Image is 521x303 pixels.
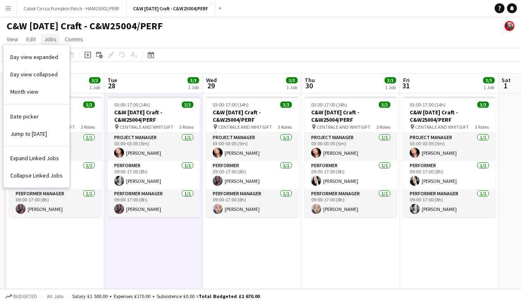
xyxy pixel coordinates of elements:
h1: C&W [DATE] Craft - C&W25004/PERF [7,20,163,32]
span: Fri [403,76,410,84]
h3: C&W [DATE] Craft - C&W25004/PERF [403,109,495,123]
app-card-role: Project Manager1/103:00-03:05 (5m)[PERSON_NAME] [403,133,495,161]
span: View [7,36,18,43]
span: 28 [106,81,117,90]
app-card-role: Project Manager1/103:00-03:05 (5m)[PERSON_NAME] [305,133,397,161]
span: Tue [108,76,117,84]
span: 3 Roles [376,124,390,130]
span: 03:00-17:00 (14h) [410,102,446,108]
span: 30 [303,81,315,90]
app-card-role: Performer Manager1/109:00-17:00 (8h)[PERSON_NAME] [108,189,200,217]
app-user-avatar: Project Manager [505,21,514,31]
a: Edit [23,34,39,45]
button: C&W [DATE] Craft - C&W25004/PERF [127,0,215,17]
app-card-role: Performer1/109:00-17:00 (8h)[PERSON_NAME] [403,161,495,189]
a: Comms [61,34,87,45]
span: Edit [26,36,36,43]
span: 3/3 [280,102,292,108]
a: Month view [4,83,69,100]
button: Cabot Circus Pumpkin Patch - HAM25002/PERF [17,0,127,17]
app-card-role: Performer Manager1/109:00-17:00 (8h)[PERSON_NAME] [305,189,397,217]
span: Total Budgeted £1 670.00 [199,293,260,299]
app-job-card: 03:00-17:00 (14h)3/3C&W [DATE] Craft - C&W25004/PERF CENTRALE AND WHITGIFT3 RolesProject Manager1... [403,97,495,217]
span: 3 Roles [179,124,193,130]
app-job-card: 03:00-17:00 (14h)3/3C&W [DATE] Craft - C&W25004/PERF CENTRALE AND WHITGIFT3 RolesProject Manager1... [108,97,200,217]
span: Date picker [10,113,39,120]
span: Thu [305,76,315,84]
span: Day view expanded [10,53,58,61]
span: 03:00-17:00 (14h) [114,102,150,108]
app-card-role: Performer Manager1/109:00-17:00 (8h)[PERSON_NAME] [9,189,101,217]
span: 3/3 [385,77,396,83]
button: Budgeted [4,292,38,301]
span: 3/3 [477,102,489,108]
a: View [3,34,21,45]
span: CENTRALE AND WHITGIFT [120,124,174,130]
app-card-role: Performer1/109:00-17:00 (8h)[PERSON_NAME] [108,161,200,189]
span: Collapse Linked Jobs [10,172,63,179]
app-card-role: Performer1/109:00-17:00 (8h)[PERSON_NAME] [206,161,298,189]
span: 3/3 [483,77,495,83]
div: 1 Job [483,84,494,90]
a: Day view collapsed [4,66,69,83]
div: Salary £1 500.00 + Expenses £170.00 + Subsistence £0.00 = [72,293,260,299]
h3: C&W [DATE] Craft - C&W25004/PERF [108,109,200,123]
span: 3 Roles [475,124,489,130]
span: 29 [205,81,217,90]
app-card-role: Performer Manager1/109:00-17:00 (8h)[PERSON_NAME] [206,189,298,217]
a: Jobs [41,34,60,45]
span: 3/3 [182,102,193,108]
app-job-card: 03:00-17:00 (14h)3/3C&W [DATE] Craft - C&W25004/PERF CENTRALE AND WHITGIFT3 RolesProject Manager1... [206,97,298,217]
app-card-role: Project Manager1/103:00-03:05 (5m)[PERSON_NAME] [108,133,200,161]
h3: C&W [DATE] Craft - C&W25004/PERF [206,109,298,123]
span: 3/3 [379,102,390,108]
span: 03:00-17:00 (14h) [311,102,347,108]
span: 31 [402,81,410,90]
span: Jump to [DATE] [10,130,47,137]
div: 1 Job [286,84,297,90]
span: Sat [502,76,511,84]
h3: C&W [DATE] Craft - C&W25004/PERF [305,109,397,123]
app-job-card: 03:00-17:00 (14h)3/3C&W [DATE] Craft - C&W25004/PERF CENTRALE AND WHITGIFT3 RolesProject Manager1... [305,97,397,217]
app-card-role: Performer Manager1/109:00-17:00 (8h)[PERSON_NAME] [403,189,495,217]
span: Wed [206,76,217,84]
span: 3/3 [83,102,95,108]
span: 1 [500,81,511,90]
a: Jump to today [4,125,69,142]
app-card-role: Project Manager1/103:00-03:05 (5m)[PERSON_NAME] [206,133,298,161]
span: CENTRALE AND WHITGIFT [218,124,272,130]
span: CENTRALE AND WHITGIFT [415,124,469,130]
span: 3/3 [89,77,101,83]
app-card-role: Performer1/109:00-17:00 (8h)[PERSON_NAME] [305,161,397,189]
span: Day view collapsed [10,71,58,78]
span: 3/3 [286,77,298,83]
span: Budgeted [13,294,37,299]
span: 3/3 [188,77,199,83]
span: Jobs [44,36,56,43]
a: Day view expanded [4,48,69,66]
span: 3 Roles [278,124,292,130]
a: Collapse Linked Jobs [4,167,69,184]
span: Month view [10,88,38,95]
div: 1 Job [385,84,396,90]
span: 03:00-17:00 (14h) [213,102,249,108]
span: 3 Roles [81,124,95,130]
span: Expand Linked Jobs [10,154,59,162]
span: All jobs [45,293,65,299]
a: Expand Linked Jobs [4,149,69,167]
span: CENTRALE AND WHITGIFT [317,124,371,130]
span: Comms [65,36,83,43]
div: 1 Job [89,84,100,90]
div: 1 Job [188,84,199,90]
a: Date picker [4,108,69,125]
